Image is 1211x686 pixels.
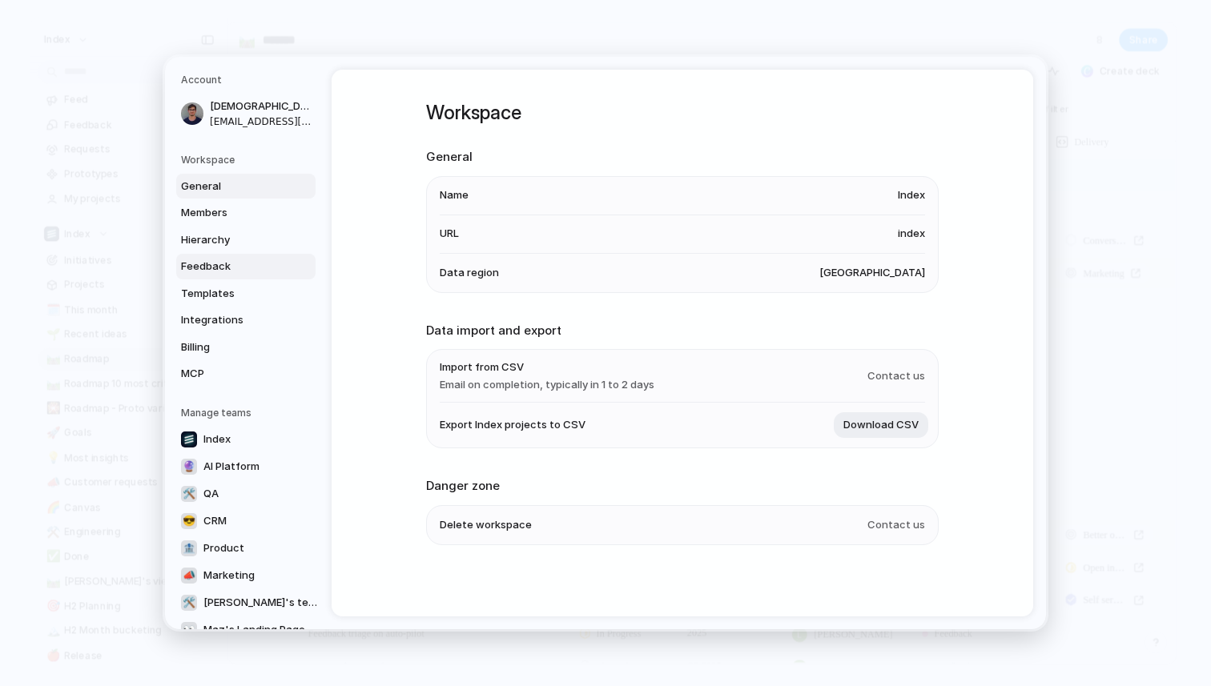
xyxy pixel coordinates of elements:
span: [DEMOGRAPHIC_DATA][PERSON_NAME] [210,98,312,114]
span: [GEOGRAPHIC_DATA] [819,265,925,281]
h2: Data import and export [426,322,939,340]
a: 🛠️[PERSON_NAME]'s team (do not delete) [176,590,324,616]
span: General [181,179,284,195]
span: Contact us [867,368,925,384]
a: 😎CRM [176,508,324,534]
span: CRM [203,513,227,529]
div: 🛠️ [181,595,197,611]
span: Name [440,187,469,203]
a: General [176,174,316,199]
span: Export Index projects to CSV [440,417,585,433]
a: Feedback [176,254,316,279]
span: Members [181,205,284,221]
div: 🛠️ [181,486,197,502]
div: 👀 [181,622,197,638]
h5: Manage teams [181,406,316,420]
span: Contact us [867,517,925,533]
a: Templates [176,281,316,307]
a: 🏦Product [176,536,324,561]
span: Marketing [203,568,255,584]
span: QA [203,486,219,502]
span: Download CSV [843,417,919,433]
a: Billing [176,335,316,360]
span: [EMAIL_ADDRESS][DOMAIN_NAME] [210,114,312,129]
a: 🛠️QA [176,481,324,507]
div: 📣 [181,568,197,584]
span: [PERSON_NAME]'s team (do not delete) [203,595,319,611]
span: Index [203,431,231,447]
a: 🔮AI Platform [176,454,324,479]
span: Feedback [181,259,284,275]
h1: Workspace [426,98,939,127]
span: Delete workspace [440,517,532,533]
h5: Workspace [181,153,316,167]
a: MCP [176,361,316,387]
span: Index [898,187,925,203]
a: Integrations [176,307,316,333]
span: MCP [181,366,284,382]
span: Data region [440,265,499,281]
span: index [898,226,925,242]
span: URL [440,226,459,242]
h5: Account [181,73,316,87]
a: 👀Maz's Landing Page Demo [176,617,324,643]
span: Maz's Landing Page Demo [203,622,319,638]
a: Hierarchy [176,227,316,253]
span: AI Platform [203,459,259,475]
div: 🔮 [181,459,197,475]
span: Integrations [181,312,284,328]
span: Hierarchy [181,232,284,248]
span: Billing [181,339,284,355]
span: Product [203,540,244,556]
a: Index [176,427,324,452]
a: 📣Marketing [176,563,324,588]
button: Download CSV [834,412,928,438]
span: Templates [181,286,284,302]
div: 😎 [181,513,197,529]
a: [DEMOGRAPHIC_DATA][PERSON_NAME][EMAIL_ADDRESS][DOMAIN_NAME] [176,94,316,134]
span: Email on completion, typically in 1 to 2 days [440,377,654,393]
h2: Danger zone [426,477,939,495]
a: Members [176,200,316,226]
div: 🏦 [181,540,197,556]
h2: General [426,148,939,166]
span: Import from CSV [440,359,654,375]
